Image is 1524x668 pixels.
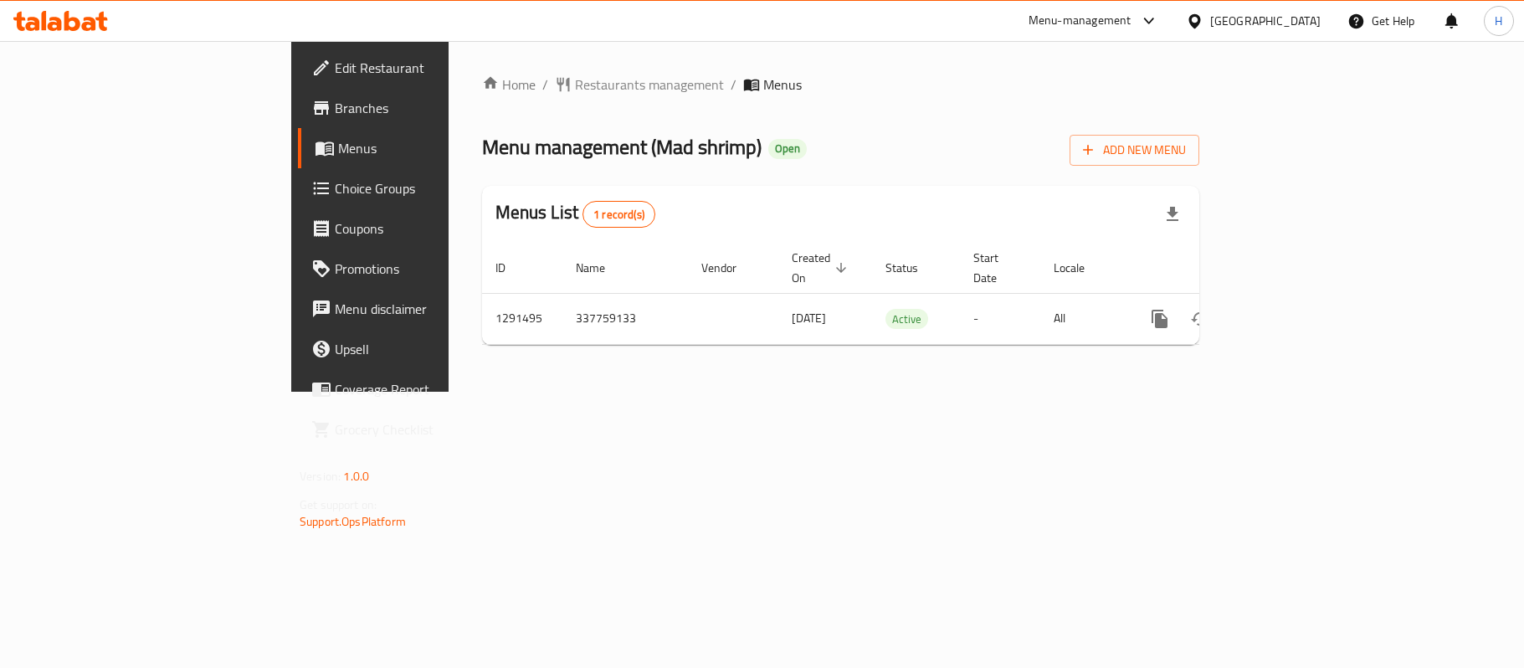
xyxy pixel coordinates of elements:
[343,465,369,487] span: 1.0.0
[1140,299,1180,339] button: more
[298,168,546,208] a: Choice Groups
[335,419,532,439] span: Grocery Checklist
[482,128,762,166] span: Menu management ( Mad shrimp )
[576,258,627,278] span: Name
[1152,194,1193,234] div: Export file
[495,200,655,228] h2: Menus List
[575,75,724,95] span: Restaurants management
[298,409,546,450] a: Grocery Checklist
[792,307,826,329] span: [DATE]
[1083,140,1186,161] span: Add New Menu
[973,248,1020,288] span: Start Date
[768,139,807,159] div: Open
[335,218,532,239] span: Coupons
[300,494,377,516] span: Get support on:
[335,58,532,78] span: Edit Restaurant
[298,208,546,249] a: Coupons
[1126,243,1314,294] th: Actions
[335,339,532,359] span: Upsell
[298,329,546,369] a: Upsell
[1054,258,1106,278] span: Locale
[1210,12,1321,30] div: [GEOGRAPHIC_DATA]
[298,289,546,329] a: Menu disclaimer
[701,258,758,278] span: Vendor
[1070,135,1199,166] button: Add New Menu
[298,369,546,409] a: Coverage Report
[1180,299,1220,339] button: Change Status
[298,48,546,88] a: Edit Restaurant
[335,299,532,319] span: Menu disclaimer
[731,75,736,95] li: /
[338,138,532,158] span: Menus
[482,243,1314,345] table: enhanced table
[555,75,724,95] a: Restaurants management
[300,511,406,532] a: Support.OpsPlatform
[1495,12,1502,30] span: H
[300,465,341,487] span: Version:
[792,248,852,288] span: Created On
[495,258,527,278] span: ID
[1029,11,1131,31] div: Menu-management
[582,201,655,228] div: Total records count
[583,207,654,223] span: 1 record(s)
[298,128,546,168] a: Menus
[960,293,1040,344] td: -
[885,310,928,329] span: Active
[335,259,532,279] span: Promotions
[562,293,688,344] td: 337759133
[885,309,928,329] div: Active
[335,178,532,198] span: Choice Groups
[885,258,940,278] span: Status
[298,249,546,289] a: Promotions
[335,379,532,399] span: Coverage Report
[768,141,807,156] span: Open
[763,75,802,95] span: Menus
[335,98,532,118] span: Branches
[482,75,1199,95] nav: breadcrumb
[298,88,546,128] a: Branches
[1040,293,1126,344] td: All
